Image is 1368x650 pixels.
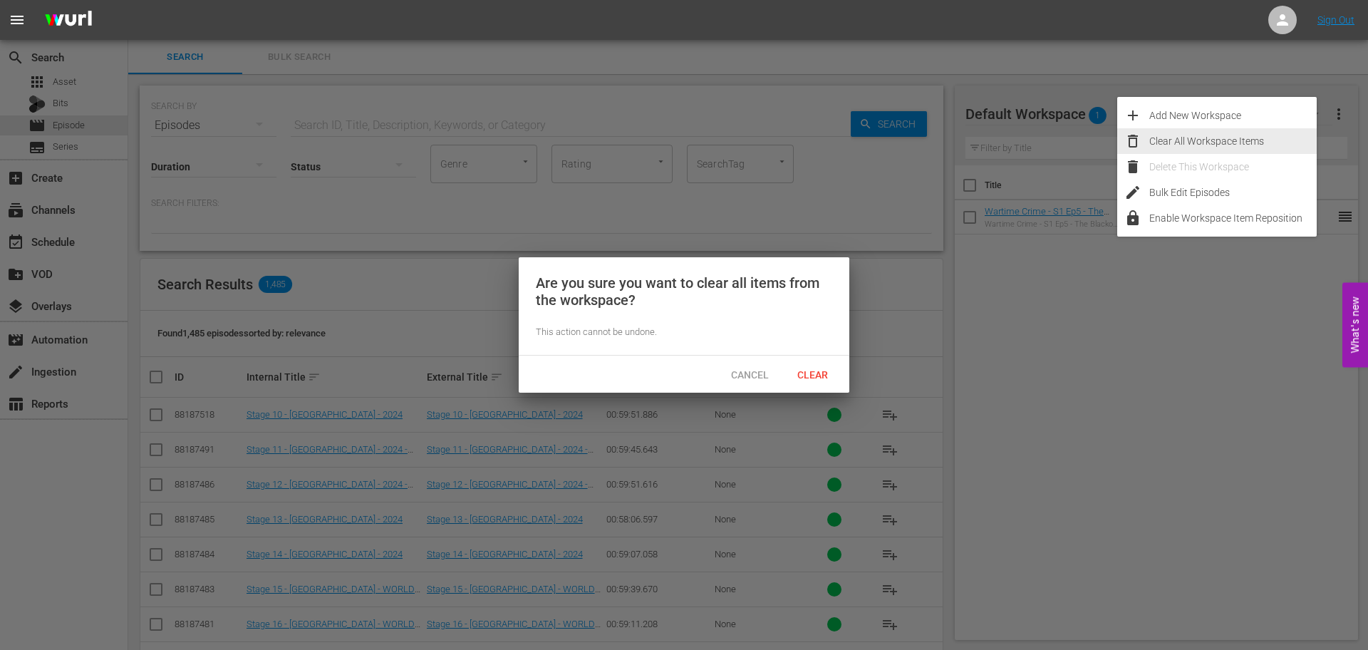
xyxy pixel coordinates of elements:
span: delete [1124,158,1141,175]
span: Clear [786,369,839,381]
span: edit [1124,184,1141,201]
span: menu [9,11,26,29]
div: Delete This Workspace [1149,154,1317,180]
div: Add New Workspace [1149,103,1317,128]
div: Bulk Edit Episodes [1149,180,1317,205]
button: Open Feedback Widget [1342,283,1368,368]
button: Cancel [718,361,781,387]
div: Enable Workspace Item Reposition [1149,205,1317,231]
a: Sign Out [1317,14,1354,26]
span: lock [1124,210,1141,227]
button: Clear [781,361,844,387]
div: This action cannot be undone. [536,326,832,339]
img: ans4CAIJ8jUAAAAAAAAAAAAAAAAAAAAAAAAgQb4GAAAAAAAAAAAAAAAAAAAAAAAAJMjXAAAAAAAAAAAAAAAAAAAAAAAAgAT5G... [34,4,103,37]
div: Are you sure you want to clear all items from the workspace? [536,274,832,309]
div: Clear All Workspace Items [1149,128,1317,154]
span: Cancel [720,369,780,381]
span: add [1124,107,1141,124]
